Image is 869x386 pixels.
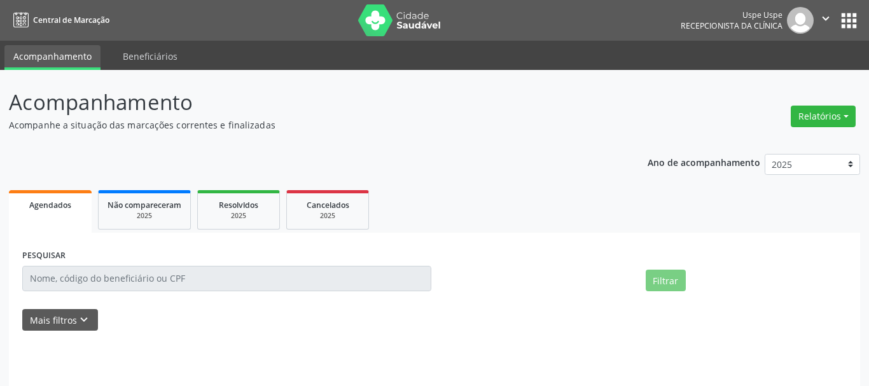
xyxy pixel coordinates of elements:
[22,266,431,291] input: Nome, código do beneficiário ou CPF
[29,200,71,210] span: Agendados
[296,211,359,221] div: 2025
[814,7,838,34] button: 
[646,270,686,291] button: Filtrar
[108,200,181,210] span: Não compareceram
[787,7,814,34] img: img
[9,10,109,31] a: Central de Marcação
[838,10,860,32] button: apps
[33,15,109,25] span: Central de Marcação
[9,118,605,132] p: Acompanhe a situação das marcações correntes e finalizadas
[22,246,66,266] label: PESQUISAR
[681,10,782,20] div: Uspe Uspe
[681,20,782,31] span: Recepcionista da clínica
[77,313,91,327] i: keyboard_arrow_down
[9,86,605,118] p: Acompanhamento
[219,200,258,210] span: Resolvidos
[108,211,181,221] div: 2025
[307,200,349,210] span: Cancelados
[114,45,186,67] a: Beneficiários
[648,154,760,170] p: Ano de acompanhamento
[791,106,856,127] button: Relatórios
[819,11,833,25] i: 
[207,211,270,221] div: 2025
[4,45,101,70] a: Acompanhamento
[22,309,98,331] button: Mais filtroskeyboard_arrow_down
